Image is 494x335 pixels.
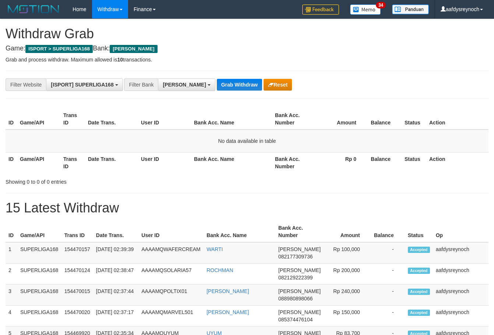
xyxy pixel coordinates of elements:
span: Copy 085374476104 to clipboard [278,317,313,322]
span: [PERSON_NAME] [278,309,321,315]
strong: 10 [117,57,123,63]
th: Bank Acc. Name [191,152,272,173]
th: Bank Acc. Name [204,221,275,242]
span: [ISPORT] SUPERLIGA168 [51,82,113,88]
th: Status [405,221,433,242]
td: - [371,242,405,264]
td: AAAAMQWAFERCREAM [138,242,204,264]
td: 4 [6,306,17,327]
td: 154470015 [61,285,93,306]
span: [PERSON_NAME] [278,288,321,294]
span: Accepted [408,247,430,253]
span: Accepted [408,289,430,295]
td: AAAAMQSOLARIA57 [138,264,204,285]
td: 154470124 [61,264,93,285]
td: SUPERLIGA168 [17,285,61,306]
th: Date Trans. [93,221,138,242]
span: [PERSON_NAME] [163,82,206,88]
th: Bank Acc. Number [272,109,315,130]
th: User ID [138,109,191,130]
td: SUPERLIGA168 [17,242,61,264]
th: Action [426,152,488,173]
span: Copy 082129222399 to clipboard [278,275,313,281]
td: 2 [6,264,17,285]
h1: Withdraw Grab [6,27,488,41]
th: Balance [367,152,402,173]
span: Copy 082177309736 to clipboard [278,254,313,260]
div: Filter Website [6,78,46,91]
button: Grab Withdraw [217,79,262,91]
th: Date Trans. [85,109,138,130]
div: Filter Bank [124,78,158,91]
th: User ID [138,221,204,242]
th: ID [6,221,17,242]
span: [PERSON_NAME] [110,45,157,53]
span: ISPORT > SUPERLIGA168 [25,45,93,53]
td: [DATE] 02:38:47 [93,264,138,285]
th: Op [433,221,488,242]
td: [DATE] 02:37:44 [93,285,138,306]
td: aafdysreynoch [433,285,488,306]
td: SUPERLIGA168 [17,264,61,285]
td: - [371,285,405,306]
th: Balance [371,221,405,242]
span: [PERSON_NAME] [278,267,321,273]
td: No data available in table [6,130,488,152]
th: Action [426,109,488,130]
th: Trans ID [60,109,85,130]
td: AAAAMQPOLTIX01 [138,285,204,306]
h4: Game: Bank: [6,45,488,52]
span: 34 [376,2,386,8]
th: Trans ID [60,152,85,173]
div: Showing 0 to 0 of 0 entries [6,175,200,186]
span: Copy 088980898066 to clipboard [278,296,313,301]
td: Rp 150,000 [324,306,371,327]
td: AAAAMQMARVEL501 [138,306,204,327]
img: MOTION_logo.png [6,4,61,15]
th: User ID [138,152,191,173]
img: Button%20Memo.svg [350,4,381,15]
td: 154470020 [61,306,93,327]
th: Bank Acc. Number [275,221,324,242]
button: [ISPORT] SUPERLIGA168 [46,78,123,91]
td: - [371,306,405,327]
th: Date Trans. [85,152,138,173]
td: 1 [6,242,17,264]
img: Feedback.jpg [302,4,339,15]
td: [DATE] 02:39:39 [93,242,138,264]
th: Trans ID [61,221,93,242]
a: ROCHMAN [207,267,233,273]
a: [PERSON_NAME] [207,288,249,294]
a: [PERSON_NAME] [207,309,249,315]
th: Amount [315,109,367,130]
th: Bank Acc. Number [272,152,315,173]
th: Status [402,109,426,130]
td: - [371,264,405,285]
button: Reset [264,79,292,91]
th: Status [402,152,426,173]
span: Accepted [408,310,430,316]
img: panduan.png [392,4,429,14]
td: Rp 240,000 [324,285,371,306]
span: [PERSON_NAME] [278,246,321,252]
a: WARTI [207,246,223,252]
td: Rp 100,000 [324,242,371,264]
span: Accepted [408,268,430,274]
td: aafdysreynoch [433,264,488,285]
p: Grab and process withdraw. Maximum allowed is transactions. [6,56,488,63]
td: [DATE] 02:37:17 [93,306,138,327]
th: Bank Acc. Name [191,109,272,130]
td: SUPERLIGA168 [17,306,61,327]
th: ID [6,152,17,173]
button: [PERSON_NAME] [158,78,215,91]
td: Rp 200,000 [324,264,371,285]
th: ID [6,109,17,130]
th: Game/API [17,221,61,242]
th: Amount [324,221,371,242]
th: Game/API [17,109,60,130]
td: aafdysreynoch [433,306,488,327]
th: Balance [367,109,402,130]
th: Rp 0 [315,152,367,173]
td: 154470157 [61,242,93,264]
th: Game/API [17,152,60,173]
